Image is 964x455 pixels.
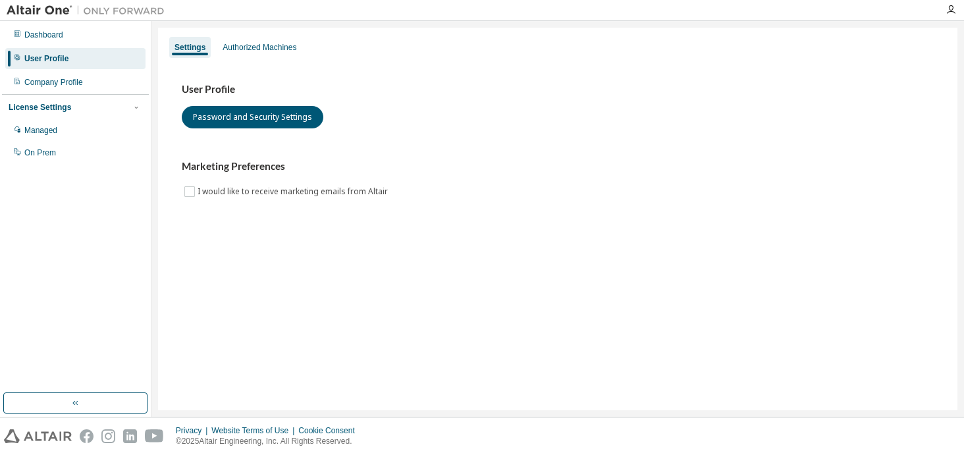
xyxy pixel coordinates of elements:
div: On Prem [24,147,56,158]
div: Cookie Consent [298,425,362,436]
img: facebook.svg [80,429,94,443]
img: instagram.svg [101,429,115,443]
label: I would like to receive marketing emails from Altair [198,184,390,200]
div: Website Terms of Use [211,425,298,436]
div: Managed [24,125,57,136]
h3: Marketing Preferences [182,160,934,173]
div: License Settings [9,102,71,113]
div: Authorized Machines [223,42,296,53]
div: Company Profile [24,77,83,88]
img: Altair One [7,4,171,17]
div: Privacy [176,425,211,436]
button: Password and Security Settings [182,106,323,128]
div: Settings [174,42,205,53]
img: youtube.svg [145,429,164,443]
div: Dashboard [24,30,63,40]
img: altair_logo.svg [4,429,72,443]
div: User Profile [24,53,68,64]
img: linkedin.svg [123,429,137,443]
h3: User Profile [182,83,934,96]
p: © 2025 Altair Engineering, Inc. All Rights Reserved. [176,436,363,447]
